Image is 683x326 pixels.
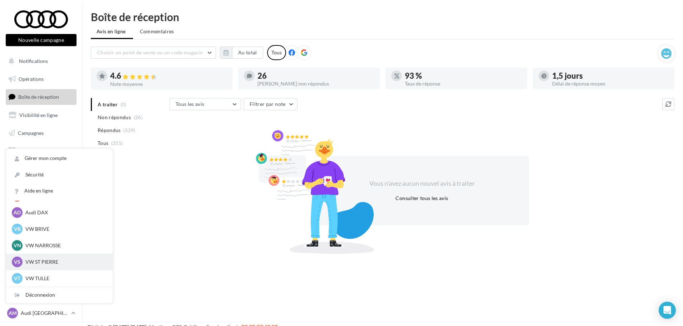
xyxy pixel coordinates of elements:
button: Nouvelle campagne [6,34,77,46]
span: VN [14,242,21,249]
a: Boîte de réception [4,89,78,104]
a: Aide en ligne [6,183,113,199]
span: Boîte de réception [18,94,59,100]
p: Audi [GEOGRAPHIC_DATA][PERSON_NAME] [21,310,68,317]
span: VS [14,258,20,266]
a: Visibilité en ligne [4,108,78,123]
span: Tous les avis [176,101,205,107]
div: Tous [267,45,286,60]
p: Audi DAX [25,209,104,216]
span: VT [14,275,20,282]
span: (329) [123,127,136,133]
span: Campagnes [18,130,44,136]
div: Open Intercom Messenger [659,302,676,319]
span: AM [9,310,17,317]
a: Campagnes [4,126,78,141]
div: Note moyenne [110,82,227,87]
p: VW ST PIERRE [25,258,104,266]
a: Médiathèque [4,143,78,158]
span: Commentaires [140,28,174,35]
button: Au total [220,47,263,59]
a: Opérations [4,72,78,87]
a: Gérer mon compte [6,150,113,166]
div: Boîte de réception [91,11,674,22]
span: Opérations [19,76,44,82]
div: 4.6 [110,72,227,80]
div: Taux de réponse [405,81,521,86]
span: Notifications [19,58,48,64]
button: Choisir un point de vente ou un code magasin [91,47,216,59]
span: Non répondus [98,114,131,121]
span: Tous [98,140,108,147]
span: Visibilité en ligne [19,112,58,118]
button: Consulter tous les avis [393,194,451,203]
div: 26 [257,72,374,80]
span: (355) [111,140,123,146]
div: Déconnexion [6,287,113,303]
a: PLV et print personnalisable [4,161,78,182]
span: VB [14,225,21,233]
div: [PERSON_NAME] non répondus [257,81,374,86]
span: AD [14,209,21,216]
p: VW NARROSSE [25,242,104,249]
button: Notifications [4,54,75,69]
div: 1,5 jours [552,72,669,80]
div: Délai de réponse moyen [552,81,669,86]
span: Choisir un point de vente ou un code magasin [97,49,203,55]
button: Au total [232,47,263,59]
button: Filtrer par note [244,98,298,110]
span: Médiathèque [18,147,47,154]
button: Tous les avis [169,98,241,110]
div: Vous n'avez aucun nouvel avis à traiter [360,179,483,188]
a: Sécurité [6,167,113,183]
p: VW BRIVE [25,225,104,233]
p: VW TULLE [25,275,104,282]
span: (26) [134,115,143,120]
span: Répondus [98,127,121,134]
a: AM Audi [GEOGRAPHIC_DATA][PERSON_NAME] [6,306,77,320]
div: 93 % [405,72,521,80]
